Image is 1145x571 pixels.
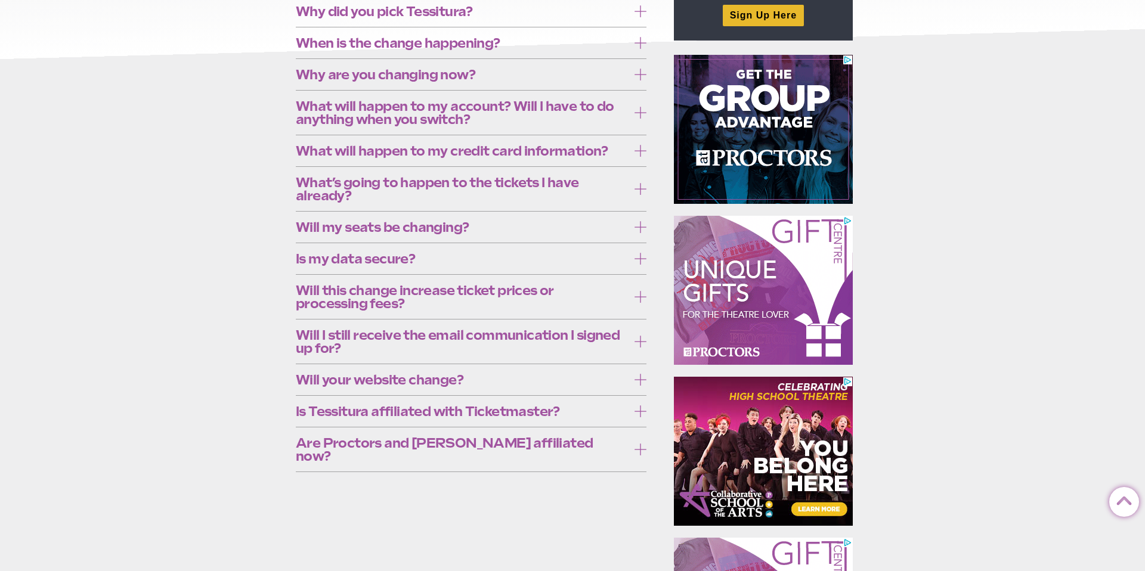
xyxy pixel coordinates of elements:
span: Will your website change? [296,373,628,386]
span: When is the change happening? [296,36,628,49]
span: Will this change increase ticket prices or processing fees? [296,284,628,310]
span: Is my data secure? [296,252,628,265]
span: Is Tessitura affiliated with Ticketmaster? [296,405,628,418]
span: Why are you changing now? [296,68,628,81]
iframe: Advertisement [674,216,853,365]
span: What’s going to happen to the tickets I have already? [296,176,628,202]
a: Back to Top [1109,488,1133,511]
span: Will I still receive the email communication I signed up for? [296,328,628,355]
span: Why did you pick Tessitura? [296,5,628,18]
span: What will happen to my account? Will I have to do anything when you switch? [296,100,628,126]
span: Are Proctors and [PERSON_NAME] affiliated now? [296,436,628,463]
span: Will my seats be changing? [296,221,628,234]
iframe: Advertisement [674,377,853,526]
a: Sign Up Here [723,5,804,26]
iframe: Advertisement [674,55,853,204]
span: What will happen to my credit card information? [296,144,628,157]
